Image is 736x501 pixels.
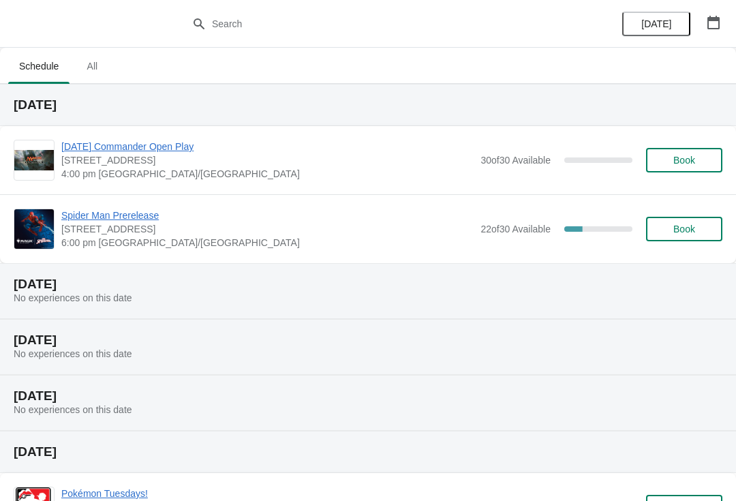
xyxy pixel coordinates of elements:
[61,140,474,153] span: [DATE] Commander Open Play
[61,153,474,167] span: [STREET_ADDRESS]
[14,150,54,171] img: Friday Commander Open Play | 7998 Centerpoint Drive suite 750, Indianapolis, IN, USA | 4:00 pm Am...
[61,209,474,222] span: Spider Man Prerelease
[646,217,722,241] button: Book
[14,209,54,249] img: Spider Man Prerelease | 7998 Centerpoint Dr, Suite 750, Indianapolis, IN, USA | 6:00 pm America/I...
[14,98,722,112] h2: [DATE]
[211,12,552,36] input: Search
[75,54,109,78] span: All
[673,224,695,234] span: Book
[14,445,722,459] h2: [DATE]
[480,224,551,234] span: 22 of 30 Available
[14,389,722,403] h2: [DATE]
[14,277,722,291] h2: [DATE]
[8,54,70,78] span: Schedule
[14,404,132,415] span: No experiences on this date
[61,167,474,181] span: 4:00 pm [GEOGRAPHIC_DATA]/[GEOGRAPHIC_DATA]
[646,148,722,172] button: Book
[480,155,551,166] span: 30 of 30 Available
[14,348,132,359] span: No experiences on this date
[641,18,671,29] span: [DATE]
[622,12,690,36] button: [DATE]
[14,292,132,303] span: No experiences on this date
[14,333,722,347] h2: [DATE]
[61,487,474,500] span: Pokémon Tuesdays!
[61,222,474,236] span: [STREET_ADDRESS]
[61,236,474,249] span: 6:00 pm [GEOGRAPHIC_DATA]/[GEOGRAPHIC_DATA]
[673,155,695,166] span: Book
